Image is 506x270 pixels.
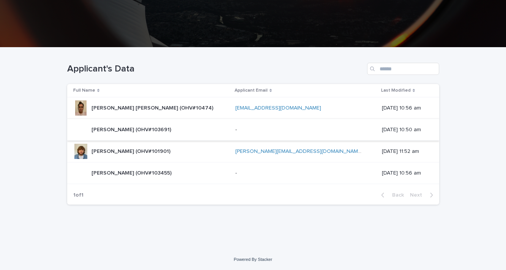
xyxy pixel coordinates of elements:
[67,97,439,119] tr: [PERSON_NAME] [PERSON_NAME] (OHV#10474)[PERSON_NAME] [PERSON_NAME] (OHV#10474) [EMAIL_ADDRESS][DO...
[235,168,238,176] p: -
[382,148,427,155] p: [DATE] 11:52 am
[235,149,363,154] a: [PERSON_NAME][EMAIL_ADDRESS][DOMAIN_NAME]
[382,127,427,133] p: [DATE] 10:50 am
[235,125,238,133] p: -
[388,192,404,198] span: Back
[91,103,215,111] p: [PERSON_NAME] [PERSON_NAME] (OHV#10474)
[235,105,321,111] a: [EMAIL_ADDRESS][DOMAIN_NAME]
[367,63,439,75] input: Search
[235,86,268,95] p: Applicant Email
[67,186,90,205] p: 1 of 1
[410,192,427,198] span: Next
[382,105,427,111] p: [DATE] 10:56 am
[67,119,439,141] tr: [PERSON_NAME] (OHV#103691)[PERSON_NAME] (OHV#103691) -- [DATE] 10:50 am
[91,168,173,176] p: [PERSON_NAME] (OHV#103455)
[382,170,427,176] p: [DATE] 10:56 am
[407,192,439,199] button: Next
[67,64,364,75] h1: Applicant's Data
[375,192,407,199] button: Back
[91,147,172,155] p: [PERSON_NAME] (OHV#101901)
[67,162,439,184] tr: [PERSON_NAME] (OHV#103455)[PERSON_NAME] (OHV#103455) -- [DATE] 10:56 am
[381,86,411,95] p: Last Modified
[73,86,95,95] p: Full Name
[91,125,173,133] p: [PERSON_NAME] (OHV#103691)
[67,141,439,162] tr: [PERSON_NAME] (OHV#101901)[PERSON_NAME] (OHV#101901) [PERSON_NAME][EMAIL_ADDRESS][DOMAIN_NAME] [D...
[234,257,272,262] a: Powered By Stacker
